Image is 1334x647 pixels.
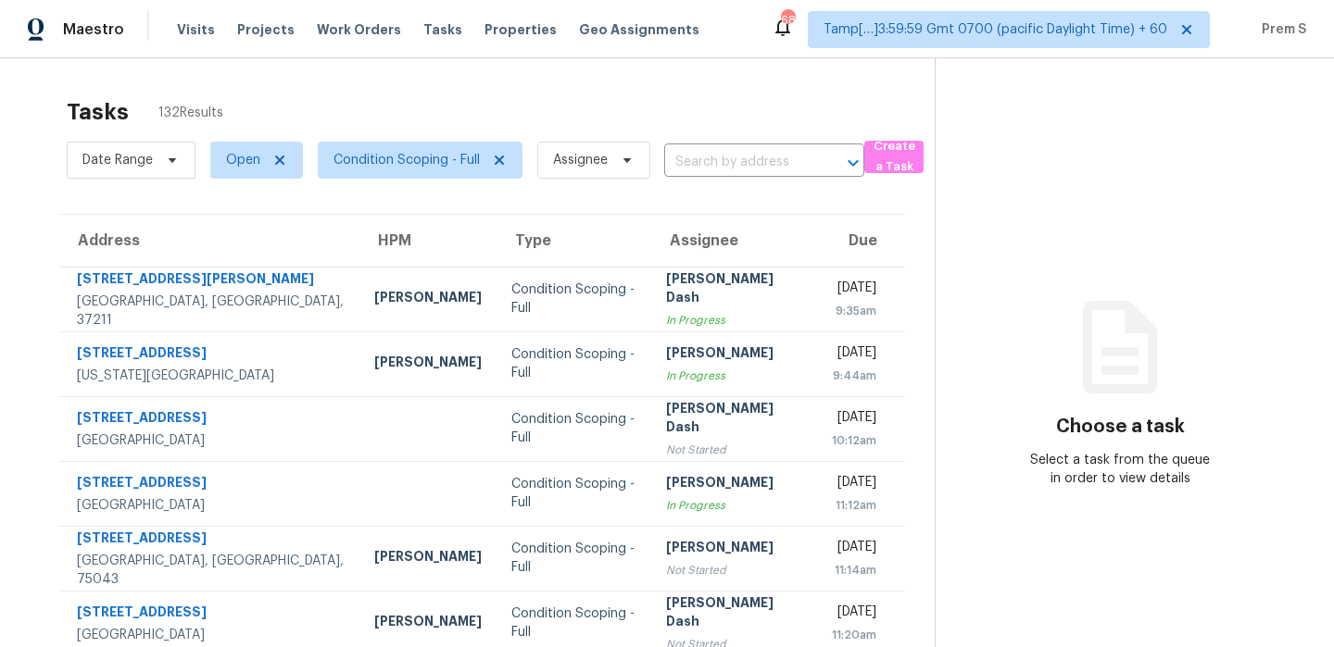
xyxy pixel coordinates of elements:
span: Open [226,151,260,169]
div: [STREET_ADDRESS] [77,473,345,496]
div: [STREET_ADDRESS] [77,529,345,552]
div: Condition Scoping - Full [511,540,636,577]
div: Not Started [666,561,800,579]
span: 132 Results [158,104,223,122]
div: [DATE] [830,279,876,302]
div: [GEOGRAPHIC_DATA] [77,626,345,644]
th: Due [815,215,905,267]
div: [PERSON_NAME] [374,612,482,635]
span: Geo Assignments [579,20,699,39]
div: [PERSON_NAME] Dash [666,399,800,441]
span: Properties [485,20,557,39]
div: [GEOGRAPHIC_DATA] [77,496,345,515]
span: Prem S [1254,20,1306,39]
div: Condition Scoping - Full [511,410,636,447]
div: [DATE] [830,473,876,496]
div: Not Started [666,441,800,459]
span: Condition Scoping - Full [333,151,480,169]
div: Condition Scoping - Full [511,280,636,317]
div: [PERSON_NAME] [666,473,800,496]
th: Assignee [651,215,815,267]
span: Projects [237,20,295,39]
input: Search by address [664,148,812,177]
div: [PERSON_NAME] [374,353,482,376]
span: Tamp[…]3:59:59 Gmt 0700 (pacific Daylight Time) + 60 [824,20,1167,39]
button: Open [840,150,866,176]
div: In Progress [666,367,800,385]
th: Address [59,215,359,267]
span: Assignee [553,151,608,169]
button: Create a Task [864,141,924,173]
span: Create a Task [874,136,914,179]
div: In Progress [666,496,800,515]
span: Date Range [82,151,153,169]
div: [GEOGRAPHIC_DATA], [GEOGRAPHIC_DATA], 75043 [77,552,345,589]
span: Maestro [63,20,124,39]
div: 10:12am [830,431,876,450]
div: In Progress [666,311,800,330]
div: [PERSON_NAME] [374,288,482,311]
div: Condition Scoping - Full [511,345,636,382]
div: [STREET_ADDRESS][PERSON_NAME] [77,269,345,292]
div: 11:20am [830,626,876,644]
span: Work Orders [317,20,401,39]
div: [DATE] [830,343,876,367]
div: [PERSON_NAME] [666,538,800,561]
span: Visits [177,20,215,39]
div: [PERSON_NAME] Dash [666,269,800,311]
th: Type [497,215,651,267]
th: HPM [359,215,497,267]
div: [DATE] [830,538,876,561]
div: [DATE] [830,408,876,431]
div: [GEOGRAPHIC_DATA] [77,431,345,450]
h2: Tasks [67,103,129,121]
div: 11:12am [830,496,876,515]
div: [PERSON_NAME] Dash [666,593,800,635]
div: 9:44am [830,367,876,385]
div: 11:14am [830,561,876,579]
div: Condition Scoping - Full [511,475,636,512]
div: 686 [781,11,794,30]
div: [STREET_ADDRESS] [77,408,345,431]
span: Tasks [423,23,462,36]
div: [PERSON_NAME] [666,343,800,367]
div: [STREET_ADDRESS] [77,343,345,367]
div: [GEOGRAPHIC_DATA], [GEOGRAPHIC_DATA], 37211 [77,292,345,330]
div: Condition Scoping - Full [511,604,636,641]
div: [DATE] [830,603,876,626]
div: Select a task from the queue in order to view details [1028,451,1213,488]
h3: Choose a task [1056,417,1185,436]
div: [PERSON_NAME] [374,547,482,570]
div: [STREET_ADDRESS] [77,603,345,626]
div: [US_STATE][GEOGRAPHIC_DATA] [77,367,345,385]
div: 9:35am [830,302,876,320]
